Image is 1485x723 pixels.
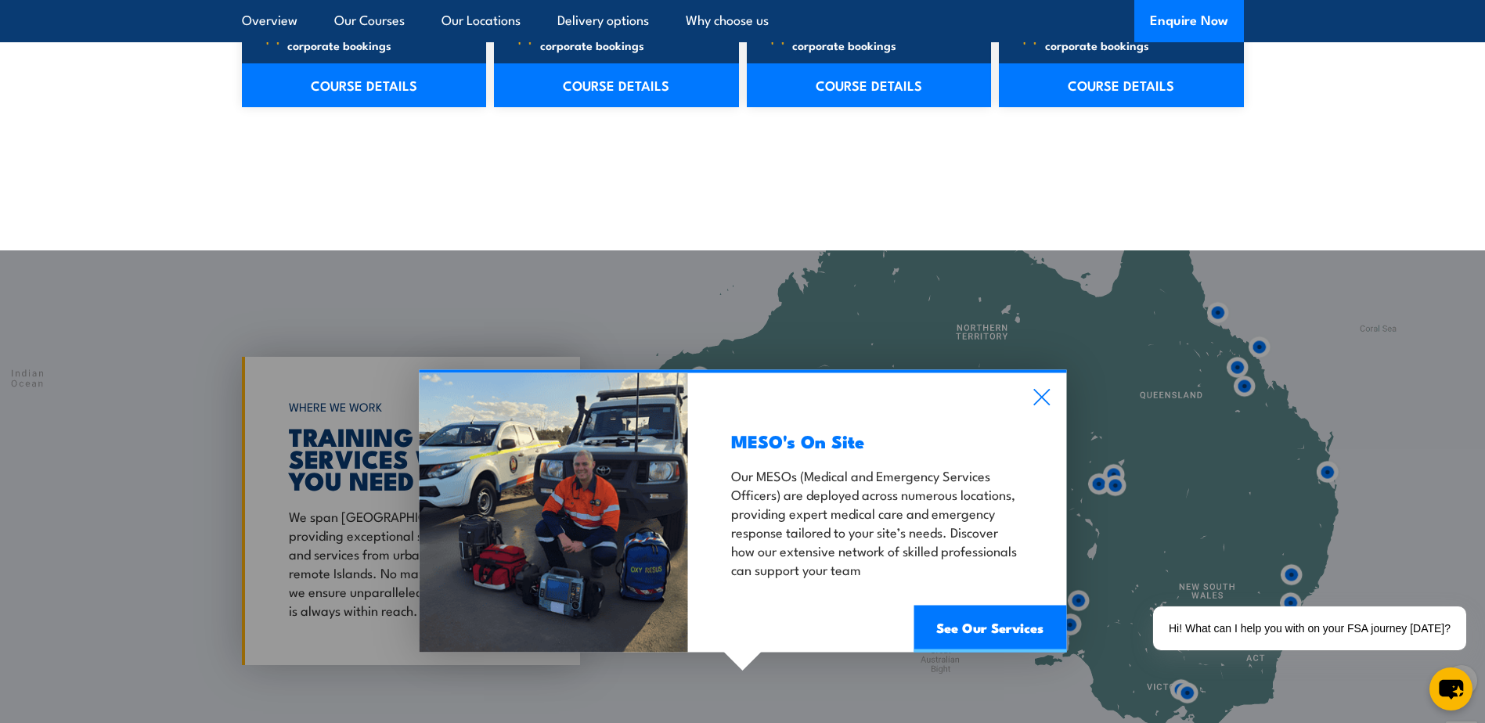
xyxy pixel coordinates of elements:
div: Hi! What can I help you with on your FSA journey [DATE]? [1153,606,1466,650]
a: COURSE DETAILS [999,63,1244,107]
a: COURSE DETAILS [747,63,992,107]
p: Our MESOs (Medical and Emergency Services Officers) are deployed across numerous locations, provi... [731,465,1023,577]
span: Individuals, small groups or corporate bookings [287,23,460,52]
a: COURSE DETAILS [494,63,739,107]
button: chat-button [1429,667,1472,710]
a: See Our Services [914,605,1066,652]
span: Individuals, small groups or corporate bookings [792,23,964,52]
span: Individuals, small groups or corporate bookings [1045,23,1217,52]
span: Individuals, small groups or corporate bookings [540,23,712,52]
a: COURSE DETAILS [242,63,487,107]
h3: MESO's On Site [731,431,1023,449]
